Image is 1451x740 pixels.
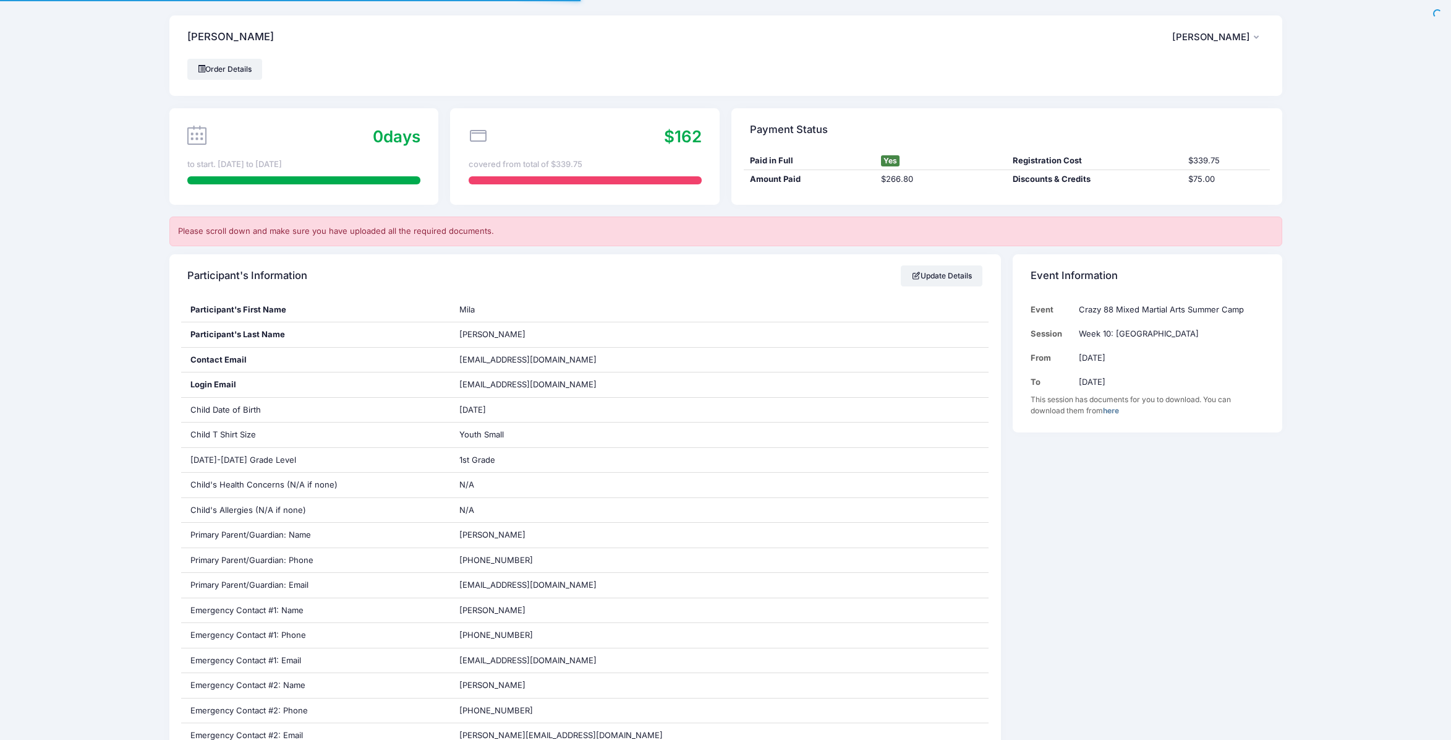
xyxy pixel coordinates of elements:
div: Child's Allergies (N/A if none) [181,498,450,523]
div: Participant's First Name [181,298,450,322]
a: Order Details [187,59,263,80]
span: [EMAIL_ADDRESS][DOMAIN_NAME] [459,580,597,590]
div: Emergency Contact #2: Name [181,673,450,698]
div: covered from total of $339.75 [469,158,702,171]
span: [PERSON_NAME] [459,530,526,540]
div: $339.75 [1182,155,1270,167]
div: Emergency Contact #1: Phone [181,623,450,648]
span: [PHONE_NUMBER] [459,705,533,715]
div: Amount Paid [744,173,875,186]
span: N/A [459,480,474,489]
span: [PERSON_NAME] [459,680,526,690]
h4: [PERSON_NAME] [187,20,274,55]
span: 1st Grade [459,455,495,465]
div: days [373,124,420,148]
div: $75.00 [1182,173,1270,186]
div: Login Email [181,372,450,397]
div: Please scroll down and make sure you have uploaded all the required documents. [169,217,1282,246]
div: Child T Shirt Size [181,423,450,447]
div: Emergency Contact #1: Email [181,648,450,673]
td: [DATE] [1073,370,1264,394]
div: Primary Parent/Guardian: Name [181,523,450,548]
button: [PERSON_NAME] [1172,23,1264,51]
td: Event [1031,298,1073,322]
div: Emergency Contact #1: Name [181,598,450,623]
div: Paid in Full [744,155,875,167]
td: From [1031,346,1073,370]
a: Update Details [901,265,983,286]
div: Discounts & Credits [1006,173,1182,186]
a: here [1103,406,1119,415]
span: [PERSON_NAME] [1172,32,1250,43]
div: [DATE]-[DATE] Grade Level [181,448,450,473]
td: [DATE] [1073,346,1264,370]
div: $266.80 [875,173,1007,186]
span: $162 [664,127,702,146]
span: [PERSON_NAME] [459,605,526,615]
span: [PHONE_NUMBER] [459,630,533,640]
span: [EMAIL_ADDRESS][DOMAIN_NAME] [459,655,597,665]
span: [EMAIL_ADDRESS][DOMAIN_NAME] [459,355,597,364]
div: Child's Health Concerns (N/A if none) [181,473,450,497]
td: Session [1031,322,1073,346]
div: to start. [DATE] to [DATE] [187,158,420,171]
span: 0 [373,127,383,146]
span: [PERSON_NAME] [459,329,526,339]
div: Contact Email [181,348,450,372]
span: Mila [459,304,475,314]
td: To [1031,370,1073,394]
td: Crazy 88 Mixed Martial Arts Summer Camp [1073,298,1264,322]
span: Youth Small [459,429,504,439]
div: Registration Cost [1006,155,1182,167]
span: [EMAIL_ADDRESS][DOMAIN_NAME] [459,379,614,391]
div: This session has documents for you to download. You can download them from [1031,394,1264,416]
div: Primary Parent/Guardian: Phone [181,548,450,573]
div: Participant's Last Name [181,322,450,347]
h4: Payment Status [750,112,828,147]
div: Emergency Contact #2: Phone [181,699,450,723]
div: Primary Parent/Guardian: Email [181,573,450,598]
span: [PHONE_NUMBER] [459,555,533,565]
h4: Participant's Information [187,258,307,293]
div: Child Date of Birth [181,398,450,423]
span: [PERSON_NAME][EMAIL_ADDRESS][DOMAIN_NAME] [459,730,663,740]
span: [DATE] [459,405,486,415]
span: Yes [881,155,900,166]
h4: Event Information [1031,258,1118,293]
span: N/A [459,505,474,515]
td: Week 10: [GEOGRAPHIC_DATA] [1073,322,1264,346]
